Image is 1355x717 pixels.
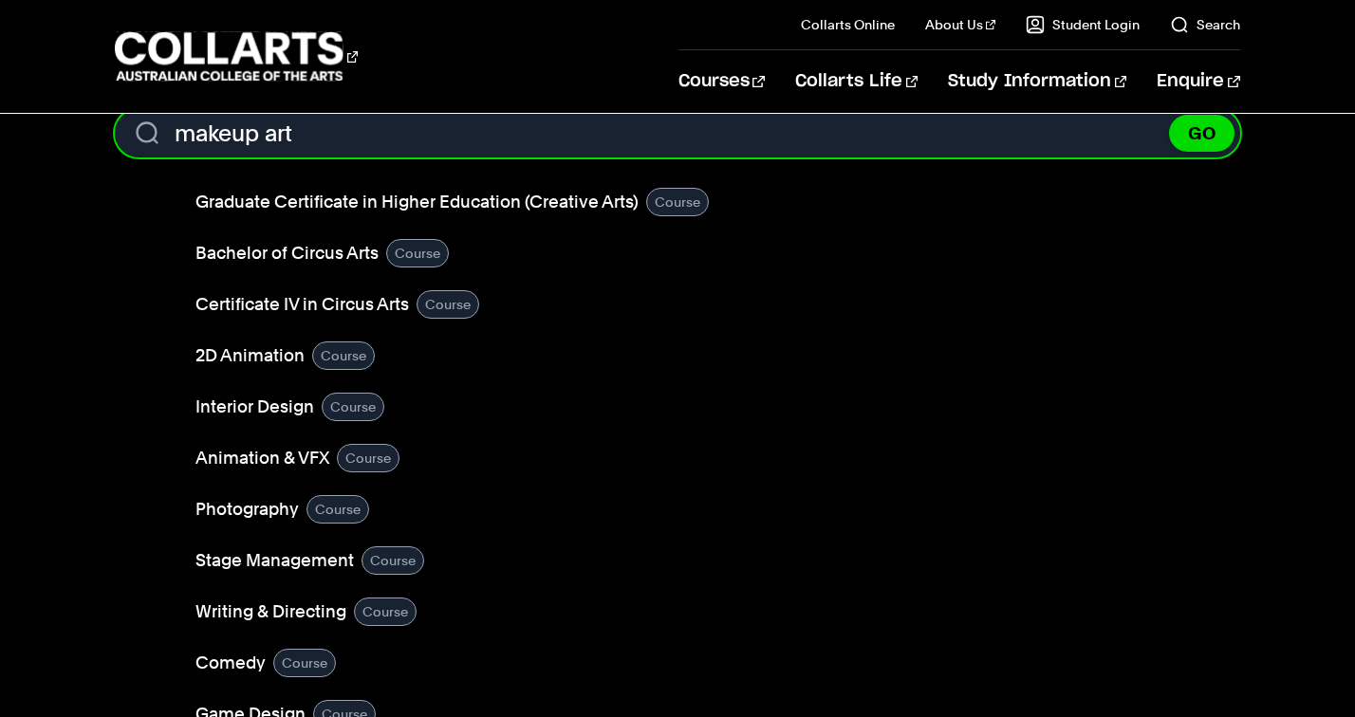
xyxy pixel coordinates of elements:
div: Go to homepage [115,29,358,83]
a: About Us [925,15,995,34]
a: 2D Animation [195,342,305,369]
div: Course [337,444,399,472]
button: GO [1169,115,1234,152]
div: Course [362,546,424,575]
a: Study Information [948,50,1126,113]
a: Enquire [1157,50,1239,113]
a: Interior Design [195,394,314,420]
a: Comedy [195,650,266,676]
a: Photography [195,496,299,523]
a: Bachelor of Circus Arts [195,240,379,267]
div: Course [354,597,417,626]
form: Search [115,109,1239,157]
div: Course [646,188,709,216]
div: Course [312,341,375,370]
div: Course [417,290,479,319]
a: Writing & Directing [195,598,346,625]
div: Course [306,495,369,524]
div: Course [273,649,336,677]
a: Search [1170,15,1240,34]
input: Enter Search Term [115,109,1239,157]
a: Collarts Life [795,50,918,113]
a: Animation & VFX [195,445,329,471]
a: Student Login [1026,15,1140,34]
a: Collarts Online [801,15,895,34]
a: Graduate Certificate in Higher Education (Creative Arts) [195,189,639,215]
div: Course [322,393,384,421]
a: Courses [678,50,765,113]
a: Stage Management [195,547,354,574]
div: Course [386,239,449,267]
a: Certificate IV in Circus Arts [195,291,409,318]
